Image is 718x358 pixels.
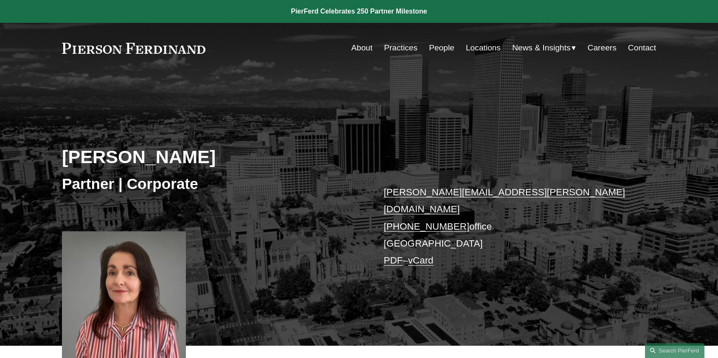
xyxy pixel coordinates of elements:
[408,255,434,266] a: vCard
[628,40,656,56] a: Contact
[588,40,617,56] a: Careers
[645,343,704,358] a: Search this site
[384,184,631,269] p: office [GEOGRAPHIC_DATA] –
[429,40,454,56] a: People
[512,40,576,56] a: folder dropdown
[62,175,359,193] h3: Partner | Corporate
[62,146,359,168] h2: [PERSON_NAME]
[384,187,625,214] a: [PERSON_NAME][EMAIL_ADDRESS][PERSON_NAME][DOMAIN_NAME]
[466,40,501,56] a: Locations
[384,40,418,56] a: Practices
[384,221,469,232] a: [PHONE_NUMBER]
[384,255,403,266] a: PDF
[351,40,373,56] a: About
[512,41,571,56] span: News & Insights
